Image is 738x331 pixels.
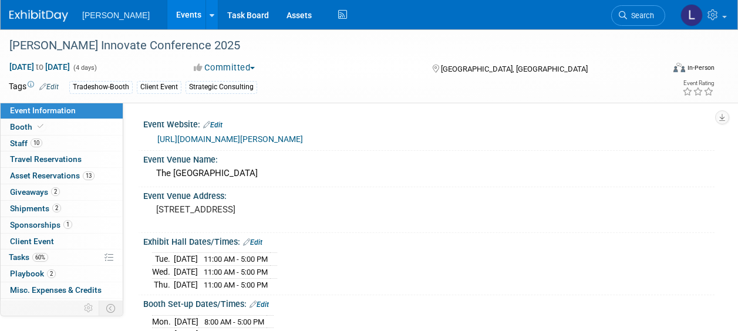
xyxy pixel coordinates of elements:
[250,300,269,309] a: Edit
[204,281,268,289] span: 11:00 AM - 5:00 PM
[174,278,198,291] td: [DATE]
[186,81,257,93] div: Strategic Consulting
[39,83,59,91] a: Edit
[143,151,715,165] div: Event Venue Name:
[174,315,198,328] td: [DATE]
[47,269,56,278] span: 2
[1,136,123,151] a: Staff10
[611,5,665,26] a: Search
[10,122,46,131] span: Booth
[9,80,59,94] td: Tags
[10,139,42,148] span: Staff
[1,119,123,135] a: Booth
[612,61,715,79] div: Event Format
[10,220,72,229] span: Sponsorships
[152,164,706,183] div: The [GEOGRAPHIC_DATA]
[174,253,198,266] td: [DATE]
[1,217,123,233] a: Sponsorships1
[152,278,174,291] td: Thu.
[99,300,123,316] td: Toggle Event Tabs
[63,220,72,229] span: 1
[143,295,715,310] div: Booth Set-up Dates/Times:
[9,62,70,72] span: [DATE] [DATE]
[687,63,715,72] div: In-Person
[10,171,95,180] span: Asset Reservations
[34,62,45,72] span: to
[5,35,654,56] div: [PERSON_NAME] Innovate Conference 2025
[152,253,174,266] td: Tue.
[10,237,54,246] span: Client Event
[52,204,61,212] span: 2
[157,134,303,144] a: [URL][DOMAIN_NAME][PERSON_NAME]
[1,234,123,249] a: Client Event
[203,121,223,129] a: Edit
[82,11,150,20] span: [PERSON_NAME]
[9,252,48,262] span: Tasks
[174,266,198,279] td: [DATE]
[10,187,60,197] span: Giveaways
[682,80,714,86] div: Event Rating
[1,201,123,217] a: Shipments2
[143,116,715,131] div: Event Website:
[72,64,97,72] span: (4 days)
[38,123,43,130] i: Booth reservation complete
[10,154,82,164] span: Travel Reservations
[204,318,264,326] span: 8:00 AM - 5:00 PM
[143,187,715,202] div: Event Venue Address:
[1,249,123,265] a: Tasks60%
[673,63,685,72] img: Format-Inperson.png
[9,10,68,22] img: ExhibitDay
[31,139,42,147] span: 10
[69,81,133,93] div: Tradeshow-Booth
[1,168,123,184] a: Asset Reservations13
[51,187,60,196] span: 2
[190,62,260,74] button: Committed
[680,4,703,26] img: Latice Spann
[1,184,123,200] a: Giveaways2
[137,81,181,93] div: Client Event
[627,11,654,20] span: Search
[10,269,56,278] span: Playbook
[10,204,61,213] span: Shipments
[156,204,368,215] pre: [STREET_ADDRESS]
[10,106,76,115] span: Event Information
[152,315,174,328] td: Mon.
[441,65,588,73] span: [GEOGRAPHIC_DATA], [GEOGRAPHIC_DATA]
[79,300,99,316] td: Personalize Event Tab Strip
[1,151,123,167] a: Travel Reservations
[1,266,123,282] a: Playbook2
[243,238,262,246] a: Edit
[152,266,174,279] td: Wed.
[10,285,102,295] span: Misc. Expenses & Credits
[204,268,268,276] span: 11:00 AM - 5:00 PM
[143,233,715,248] div: Exhibit Hall Dates/Times:
[1,103,123,119] a: Event Information
[32,253,48,262] span: 60%
[1,282,123,298] a: Misc. Expenses & Credits
[83,171,95,180] span: 13
[204,255,268,264] span: 11:00 AM - 5:00 PM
